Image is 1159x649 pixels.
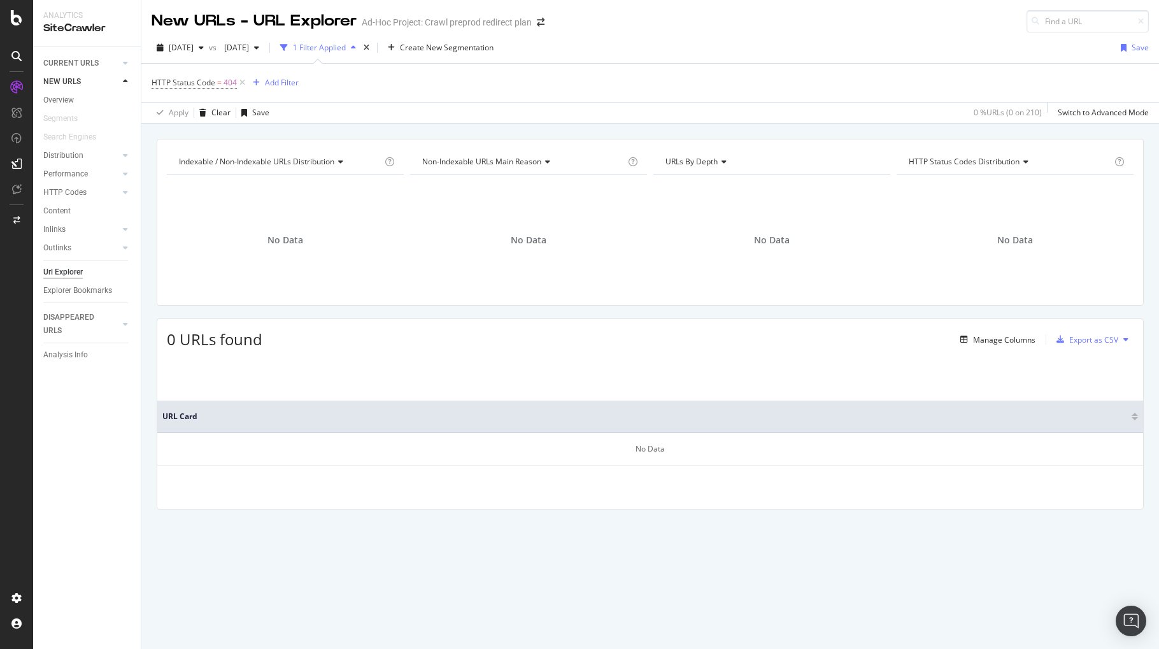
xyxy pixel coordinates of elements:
[43,311,119,338] a: DISAPPEARED URLS
[169,107,188,118] div: Apply
[974,107,1042,118] div: 0 % URLs ( 0 on 210 )
[43,284,112,297] div: Explorer Bookmarks
[293,42,346,53] div: 1 Filter Applied
[248,75,299,90] button: Add Filter
[1058,107,1149,118] div: Switch to Advanced Mode
[43,21,131,36] div: SiteCrawler
[973,334,1035,345] div: Manage Columns
[211,107,231,118] div: Clear
[1053,103,1149,123] button: Switch to Advanced Mode
[400,42,494,53] span: Create New Segmentation
[906,152,1112,172] h4: HTTP Status Codes Distribution
[420,152,625,172] h4: Non-Indexable URLs Main Reason
[43,149,83,162] div: Distribution
[43,186,119,199] a: HTTP Codes
[219,38,264,58] button: [DATE]
[43,311,108,338] div: DISAPPEARED URLS
[43,131,96,144] div: Search Engines
[43,112,90,125] a: Segments
[157,433,1143,466] div: No Data
[236,103,269,123] button: Save
[209,42,219,53] span: vs
[43,57,119,70] a: CURRENT URLS
[43,149,119,162] a: Distribution
[217,77,222,88] span: =
[43,223,119,236] a: Inlinks
[955,332,1035,347] button: Manage Columns
[43,94,74,107] div: Overview
[909,156,1020,167] span: HTTP Status Codes Distribution
[43,94,132,107] a: Overview
[43,10,131,21] div: Analytics
[43,75,119,89] a: NEW URLS
[43,168,88,181] div: Performance
[43,204,71,218] div: Content
[43,284,132,297] a: Explorer Bookmarks
[43,348,88,362] div: Analysis Info
[1116,606,1146,636] div: Open Intercom Messenger
[43,223,66,236] div: Inlinks
[275,38,361,58] button: 1 Filter Applied
[511,234,546,246] span: No Data
[43,168,119,181] a: Performance
[43,57,99,70] div: CURRENT URLS
[43,348,132,362] a: Analysis Info
[219,42,249,53] span: 2025 Aug. 29th
[179,156,334,167] span: Indexable / Non-Indexable URLs distribution
[537,18,544,27] div: arrow-right-arrow-left
[361,41,372,54] div: times
[194,103,231,123] button: Clear
[1069,334,1118,345] div: Export as CSV
[422,156,541,167] span: Non-Indexable URLs Main Reason
[265,77,299,88] div: Add Filter
[1027,10,1149,32] input: Find a URL
[43,241,119,255] a: Outlinks
[176,152,382,172] h4: Indexable / Non-Indexable URLs Distribution
[43,266,83,279] div: Url Explorer
[252,107,269,118] div: Save
[665,156,718,167] span: URLs by Depth
[43,75,81,89] div: NEW URLS
[152,10,357,32] div: New URLs - URL Explorer
[43,186,87,199] div: HTTP Codes
[383,38,499,58] button: Create New Segmentation
[663,152,879,172] h4: URLs by Depth
[162,411,1128,422] span: URL Card
[1132,42,1149,53] div: Save
[43,112,78,125] div: Segments
[997,234,1033,246] span: No Data
[167,329,262,350] span: 0 URLs found
[152,103,188,123] button: Apply
[43,204,132,218] a: Content
[1051,329,1118,350] button: Export as CSV
[224,74,237,92] span: 404
[1116,38,1149,58] button: Save
[152,77,215,88] span: HTTP Status Code
[43,241,71,255] div: Outlinks
[43,266,132,279] a: Url Explorer
[169,42,194,53] span: 2025 Sep. 15th
[43,131,109,144] a: Search Engines
[754,234,790,246] span: No Data
[362,16,532,29] div: Ad-Hoc Project: Crawl preprod redirect plan
[267,234,303,246] span: No Data
[152,38,209,58] button: [DATE]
